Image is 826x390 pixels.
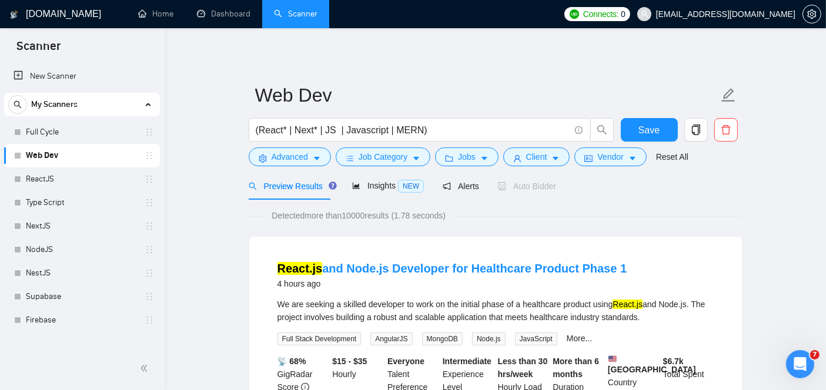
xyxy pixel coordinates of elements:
[590,118,614,142] button: search
[26,144,138,167] a: Web Dev
[138,9,173,19] a: homeHome
[145,198,154,207] span: holder
[472,332,506,345] span: Node.js
[277,262,627,275] a: React.jsand Node.js Developer for Healthcare Product Phase 1
[26,167,138,191] a: ReactJS
[145,315,154,325] span: holder
[10,5,18,24] img: logo
[553,357,599,379] b: More than 6 months
[256,123,570,137] input: Search Freelance Jobs...
[498,182,506,190] span: robot
[26,214,138,238] a: NextJS
[638,123,660,137] span: Save
[802,5,821,23] button: setting
[621,8,626,21] span: 0
[443,357,491,366] b: Intermediate
[515,332,557,345] span: JavaScript
[608,355,617,363] img: 🇺🇸
[398,180,424,193] span: NEW
[621,118,678,142] button: Save
[551,154,560,163] span: caret-down
[714,118,738,142] button: delete
[387,357,424,366] b: Everyone
[26,191,138,214] a: Type Script
[140,362,152,374] span: double-left
[443,182,451,190] span: notification
[332,357,367,366] b: $15 - $35
[684,118,708,142] button: copy
[715,125,737,135] span: delete
[591,125,613,135] span: search
[574,147,646,166] button: idcardVendorcaret-down
[498,181,556,191] span: Auto Bidder
[810,350,820,359] span: 7
[249,147,331,166] button: settingAdvancedcaret-down
[498,357,548,379] b: Less than 30 hrs/week
[26,261,138,285] a: NestJS
[584,154,593,163] span: idcard
[663,357,684,366] b: $ 6.7k
[145,268,154,278] span: holder
[597,150,623,163] span: Vendor
[8,95,27,114] button: search
[197,9,250,19] a: dashboardDashboard
[4,93,160,332] li: My Scanners
[656,150,688,163] a: Reset All
[412,154,420,163] span: caret-down
[685,125,707,135] span: copy
[26,120,138,144] a: Full Cycle
[445,154,453,163] span: folder
[145,174,154,184] span: holder
[145,221,154,231] span: holder
[313,154,321,163] span: caret-down
[640,10,648,18] span: user
[31,93,78,116] span: My Scanners
[567,334,593,343] a: More...
[327,180,338,191] div: Tooltip anchor
[145,127,154,137] span: holder
[443,181,479,191] span: Alerts
[145,151,154,160] span: holder
[803,9,821,19] span: setting
[249,181,333,191] span: Preview Results
[26,285,138,308] a: Supabase
[628,154,637,163] span: caret-down
[277,262,323,275] mark: React.js
[4,65,160,88] li: New Scanner
[346,154,354,163] span: bars
[277,298,714,324] div: We are seeking a skilled developer to work on the initial phase of a healthcare product using and...
[14,65,151,88] a: New Scanner
[277,277,627,291] div: 4 hours ago
[575,126,583,134] span: info-circle
[570,9,579,19] img: upwork-logo.png
[263,209,454,222] span: Detected more than 10000 results (1.78 seconds)
[802,9,821,19] a: setting
[721,88,736,103] span: edit
[370,332,412,345] span: AngularJS
[9,100,26,109] span: search
[7,38,70,62] span: Scanner
[352,181,360,190] span: area-chart
[259,154,267,163] span: setting
[503,147,570,166] button: userClientcaret-down
[359,150,407,163] span: Job Category
[786,350,814,378] iframe: Intercom live chat
[422,332,463,345] span: MongoDB
[272,150,308,163] span: Advanced
[277,332,362,345] span: Full Stack Development
[255,80,718,110] input: Scanner name...
[608,355,696,374] b: [GEOGRAPHIC_DATA]
[526,150,547,163] span: Client
[583,8,618,21] span: Connects:
[249,182,257,190] span: search
[336,147,430,166] button: barsJob Categorycaret-down
[480,154,489,163] span: caret-down
[26,308,138,332] a: Firebase
[513,154,521,163] span: user
[352,181,424,190] span: Insights
[613,300,643,309] mark: React.js
[277,357,306,366] b: 📡 68%
[145,245,154,254] span: holder
[458,150,476,163] span: Jobs
[274,9,317,19] a: searchScanner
